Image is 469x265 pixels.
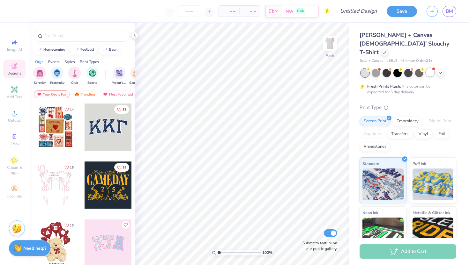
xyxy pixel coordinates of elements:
img: trend_line.gif [74,48,79,52]
div: Print Type [360,104,456,111]
img: Sorority Image [36,69,43,77]
span: Bella + Canvas [360,58,383,64]
span: Clipart & logos [3,165,26,175]
div: Rhinestones [360,142,391,152]
div: Orgs [35,59,43,65]
span: Neon Ink [362,209,378,216]
div: Back [326,53,334,59]
span: FREE [297,9,304,13]
label: Submit to feature on our public gallery. [299,240,337,252]
button: Like [62,163,77,172]
span: 100 % [262,250,272,255]
span: – – [223,8,235,15]
button: homecoming [33,45,68,54]
div: homecoming [43,48,65,51]
img: Puff Ink [413,168,454,200]
span: Puff Ink [413,160,426,167]
img: trend_line.gif [37,48,42,52]
span: 14 [70,108,74,111]
img: Sports Image [89,69,96,77]
span: 10 [70,224,74,227]
button: bear [99,45,120,54]
span: Designs [7,71,21,76]
div: football [80,48,94,51]
div: filter for Game Day [129,67,144,85]
button: Save [387,6,417,17]
span: Parent's Weekend [112,81,126,85]
button: football [71,45,97,54]
span: BM [446,8,453,15]
div: Screen Print [360,117,391,126]
img: most_fav.gif [37,92,42,97]
div: Embroidery [392,117,423,126]
img: Club Image [71,69,78,77]
div: filter for Club [68,67,81,85]
img: Back [324,37,336,50]
div: Your Org's Fav [34,90,70,98]
span: Add Text [7,94,22,99]
span: Decorate [7,194,22,199]
div: Transfers [387,129,413,139]
input: – – [177,5,202,17]
span: Fraternity [50,81,64,85]
span: – – [243,8,256,15]
button: Like [122,221,130,229]
img: Neon Ink [362,218,404,249]
span: Greek [10,141,19,147]
span: 15 [70,166,74,169]
div: Applique [360,129,385,139]
span: Club [71,81,78,85]
div: Digital Print [425,117,456,126]
img: Metallic & Glitter Ink [413,218,454,249]
img: trend_line.gif [103,48,108,52]
img: trending.gif [74,92,79,97]
span: 33 [123,108,126,111]
button: Like [114,163,129,172]
input: Untitled Design [335,5,382,18]
button: filter button [112,67,126,85]
div: filter for Sorority [33,67,46,85]
span: Sports [87,81,97,85]
img: most_fav.gif [103,92,108,97]
div: filter for Parent's Weekend [112,67,126,85]
button: filter button [50,67,64,85]
img: Game Day Image [133,69,140,77]
div: Trending [71,90,98,98]
div: Events [48,59,60,65]
button: filter button [68,67,81,85]
button: Like [62,105,77,114]
span: Image AI [7,47,22,52]
span: Minimum Order: 24 + [401,58,433,64]
div: Print Types [80,59,99,65]
button: filter button [129,67,144,85]
input: Try "Alpha" [44,32,126,39]
span: 18 [123,166,126,169]
div: Vinyl [414,129,432,139]
span: N/A [286,8,293,15]
button: filter button [86,67,99,85]
div: This color can be expedited for 5 day delivery. [367,83,446,95]
span: Metallic & Glitter Ink [413,209,450,216]
span: [PERSON_NAME] + Canvas [DEMOGRAPHIC_DATA]' Slouchy T-Shirt [360,31,449,56]
div: Styles [64,59,75,65]
div: Most Favorited [100,90,136,98]
strong: Fresh Prints Flash: [367,84,401,89]
img: Standard [362,168,404,200]
div: bear [109,48,117,51]
span: Sorority [34,81,46,85]
button: Like [62,221,77,230]
button: filter button [33,67,46,85]
span: Game Day [129,81,144,85]
div: filter for Fraternity [50,67,64,85]
a: BM [443,6,456,17]
span: Upload [8,118,21,123]
button: Like [114,105,129,114]
img: Fraternity Image [54,69,61,77]
span: # 8816 [386,58,398,64]
img: Parent's Weekend Image [115,69,123,77]
span: Standard [362,160,379,167]
strong: Need help? [23,245,46,251]
div: Foil [434,129,449,139]
div: filter for Sports [86,67,99,85]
